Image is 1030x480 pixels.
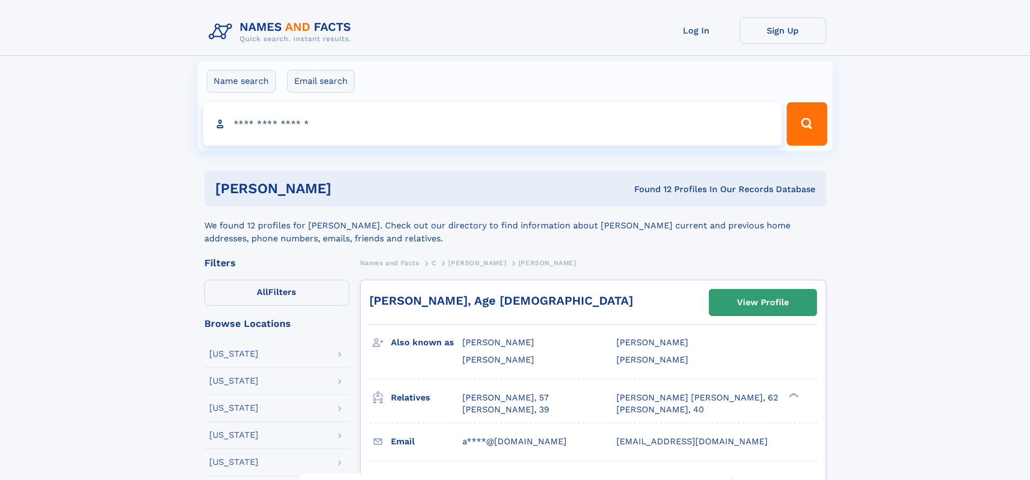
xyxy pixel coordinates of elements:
[369,294,633,307] a: [PERSON_NAME], Age [DEMOGRAPHIC_DATA]
[448,259,506,267] span: [PERSON_NAME]
[616,354,688,365] span: [PERSON_NAME]
[204,206,826,245] div: We found 12 profiles for [PERSON_NAME]. Check out our directory to find information about [PERSON...
[616,337,688,347] span: [PERSON_NAME]
[462,354,534,365] span: [PERSON_NAME]
[209,377,258,385] div: [US_STATE]
[787,102,827,146] button: Search Button
[462,337,534,347] span: [PERSON_NAME]
[287,70,355,93] label: Email search
[653,17,740,44] a: Log In
[391,333,462,352] h3: Also known as
[709,290,816,315] a: View Profile
[391,389,462,407] h3: Relatives
[360,256,420,269] a: Names and Facts
[209,404,258,412] div: [US_STATE]
[207,70,276,93] label: Name search
[740,17,826,44] a: Sign Up
[462,392,549,404] a: [PERSON_NAME], 57
[209,458,258,466] div: [US_STATE]
[616,404,704,416] a: [PERSON_NAME], 40
[209,431,258,439] div: [US_STATE]
[203,102,782,146] input: search input
[448,256,506,269] a: [PERSON_NAME]
[391,432,462,451] h3: Email
[431,259,436,267] span: C
[257,287,268,297] span: All
[616,392,778,404] a: [PERSON_NAME] [PERSON_NAME], 62
[204,280,349,306] label: Filters
[483,183,815,195] div: Found 12 Profiles In Our Records Database
[209,350,258,358] div: [US_STATE]
[519,259,576,267] span: [PERSON_NAME]
[462,404,549,416] a: [PERSON_NAME], 39
[204,258,349,268] div: Filters
[616,436,768,446] span: [EMAIL_ADDRESS][DOMAIN_NAME]
[431,256,436,269] a: C
[204,319,349,328] div: Browse Locations
[786,391,799,398] div: ❯
[737,290,789,315] div: View Profile
[215,182,483,195] h1: [PERSON_NAME]
[204,17,360,47] img: Logo Names and Facts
